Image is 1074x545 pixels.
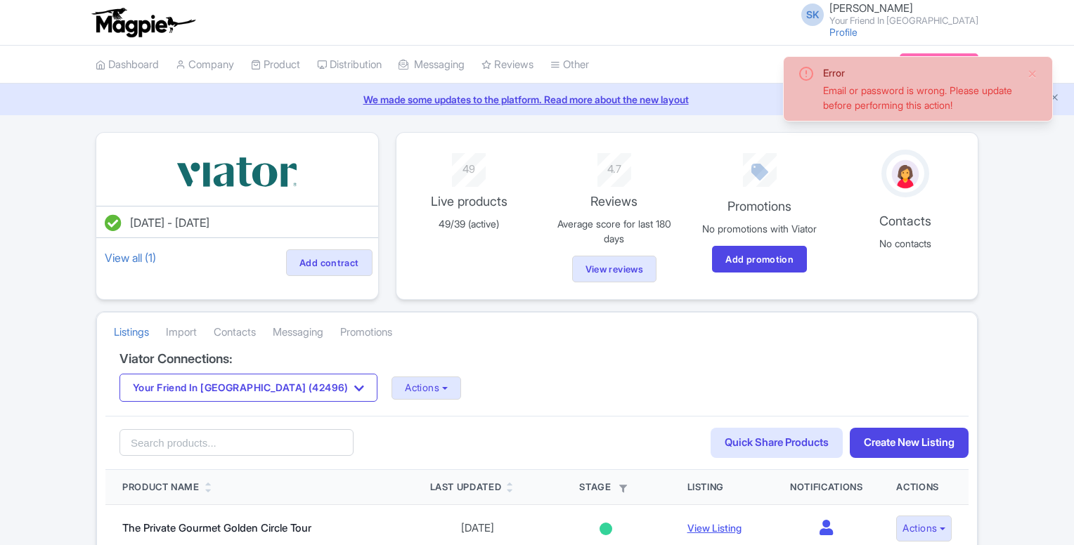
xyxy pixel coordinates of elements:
a: The Private Gourmet Golden Circle Tour [122,521,311,534]
div: Stage [558,480,653,494]
a: Add contract [286,249,373,276]
span: [PERSON_NAME] [829,1,913,15]
i: Filter by stage [619,485,627,492]
p: Average score for last 180 days [550,216,678,246]
div: Email or password is wrong. Please update before performing this action! [823,83,1016,112]
a: Contacts [214,313,256,352]
a: Messaging [399,46,465,84]
img: avatar_key_member-9c1dde93af8b07d7383eb8b5fb890c87.png [889,157,921,191]
input: Search products... [119,429,354,456]
span: SK [801,4,824,26]
a: Quick Share Products [711,428,843,458]
a: Company [176,46,234,84]
p: Reviews [550,192,678,211]
p: Contacts [841,211,969,230]
a: Create New Listing [850,428,969,458]
div: Last Updated [430,480,502,494]
p: Live products [405,192,533,211]
button: Actions [896,516,952,541]
a: Distribution [317,46,382,84]
img: vbqrramwp3xkpi4ekcjz.svg [174,150,300,195]
img: logo-ab69f6fb50320c5b225c76a69d11143b.png [89,7,198,38]
a: Reviews [481,46,533,84]
p: No promotions with Viator [695,221,824,236]
a: Subscription [900,53,978,74]
div: 4.7 [550,153,678,178]
a: View all (1) [102,248,159,268]
button: Actions [392,376,461,400]
h4: Viator Connections: [119,352,955,366]
a: View Listing [687,522,742,534]
a: Listings [114,313,149,352]
th: Actions [879,470,969,505]
p: No contacts [841,236,969,251]
a: Promotions [340,313,392,352]
a: Product [251,46,300,84]
a: Profile [829,26,858,38]
a: SK [PERSON_NAME] Your Friend In [GEOGRAPHIC_DATA] [793,3,978,25]
button: Close [1027,65,1038,82]
div: Product Name [122,480,200,494]
div: 49 [405,153,533,178]
a: Add promotion [712,246,807,272]
th: Notifications [773,470,879,505]
div: Error [823,65,1016,80]
p: 49/39 (active) [405,216,533,231]
button: Your Friend In [GEOGRAPHIC_DATA] (42496) [119,374,377,402]
span: [DATE] - [DATE] [130,216,209,230]
a: We made some updates to the platform. Read more about the new layout [8,92,1066,107]
small: Your Friend In [GEOGRAPHIC_DATA] [829,16,978,25]
p: Promotions [695,197,824,216]
button: Close announcement [1049,91,1060,107]
th: Listing [671,470,773,505]
a: View reviews [572,256,657,282]
a: Other [550,46,589,84]
a: Dashboard [96,46,159,84]
a: Import [166,313,197,352]
a: Messaging [273,313,323,352]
